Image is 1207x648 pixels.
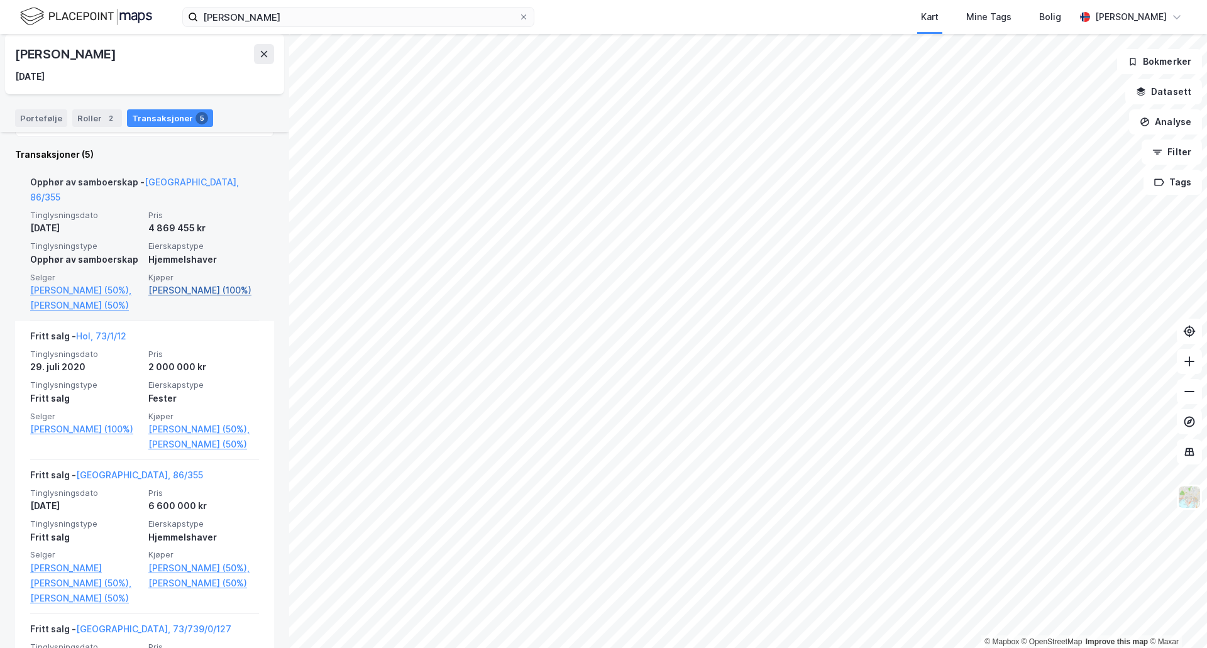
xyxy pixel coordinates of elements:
[148,391,259,406] div: Fester
[30,221,141,236] div: [DATE]
[148,283,259,298] a: [PERSON_NAME] (100%)
[30,591,141,606] a: [PERSON_NAME] (50%)
[30,422,141,437] a: [PERSON_NAME] (100%)
[148,380,259,390] span: Eierskapstype
[15,44,118,64] div: [PERSON_NAME]
[1125,79,1202,104] button: Datasett
[30,622,231,642] div: Fritt salg -
[1117,49,1202,74] button: Bokmerker
[148,210,259,221] span: Pris
[72,109,122,127] div: Roller
[30,252,141,267] div: Opphør av samboerskap
[1022,637,1083,646] a: OpenStreetMap
[76,623,231,634] a: [GEOGRAPHIC_DATA], 73/739/0/127
[921,9,939,25] div: Kart
[30,175,259,210] div: Opphør av samboerskap -
[30,349,141,360] span: Tinglysningsdato
[30,177,239,202] a: [GEOGRAPHIC_DATA], 86/355
[30,298,141,313] a: [PERSON_NAME] (50%)
[148,221,259,236] div: 4 869 455 kr
[148,241,259,251] span: Eierskapstype
[148,576,259,591] a: [PERSON_NAME] (50%)
[30,272,141,283] span: Selger
[15,69,45,84] div: [DATE]
[1144,588,1207,648] div: Kontrollprogram for chat
[30,561,141,591] a: [PERSON_NAME] [PERSON_NAME] (50%),
[30,468,203,488] div: Fritt salg -
[1039,9,1061,25] div: Bolig
[148,349,259,360] span: Pris
[1142,140,1202,165] button: Filter
[30,241,141,251] span: Tinglysningstype
[148,272,259,283] span: Kjøper
[30,283,141,298] a: [PERSON_NAME] (50%),
[148,488,259,498] span: Pris
[76,331,126,341] a: Hol, 73/1/12
[30,519,141,529] span: Tinglysningstype
[148,360,259,375] div: 2 000 000 kr
[148,549,259,560] span: Kjøper
[104,112,117,124] div: 2
[30,380,141,390] span: Tinglysningstype
[196,112,208,124] div: 5
[198,8,519,26] input: Søk på adresse, matrikkel, gårdeiere, leietakere eller personer
[30,488,141,498] span: Tinglysningsdato
[15,109,67,127] div: Portefølje
[1177,485,1201,509] img: Z
[1129,109,1202,135] button: Analyse
[15,147,274,162] div: Transaksjoner (5)
[966,9,1011,25] div: Mine Tags
[1086,637,1148,646] a: Improve this map
[1095,9,1167,25] div: [PERSON_NAME]
[30,391,141,406] div: Fritt salg
[1144,170,1202,195] button: Tags
[76,470,203,480] a: [GEOGRAPHIC_DATA], 86/355
[148,422,259,437] a: [PERSON_NAME] (50%),
[30,210,141,221] span: Tinglysningsdato
[20,6,152,28] img: logo.f888ab2527a4732fd821a326f86c7f29.svg
[30,498,141,513] div: [DATE]
[30,360,141,375] div: 29. juli 2020
[148,561,259,576] a: [PERSON_NAME] (50%),
[984,637,1019,646] a: Mapbox
[30,329,126,349] div: Fritt salg -
[30,530,141,545] div: Fritt salg
[30,411,141,422] span: Selger
[148,519,259,529] span: Eierskapstype
[127,109,213,127] div: Transaksjoner
[148,530,259,545] div: Hjemmelshaver
[148,411,259,422] span: Kjøper
[148,437,259,452] a: [PERSON_NAME] (50%)
[30,549,141,560] span: Selger
[148,498,259,513] div: 6 600 000 kr
[1144,588,1207,648] iframe: Chat Widget
[148,252,259,267] div: Hjemmelshaver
